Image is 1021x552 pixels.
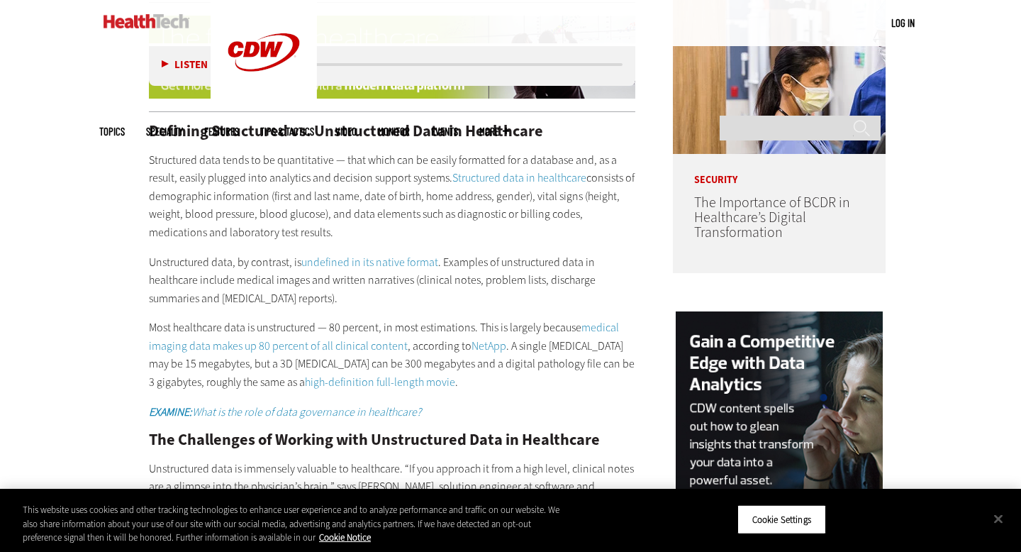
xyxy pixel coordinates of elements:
[149,404,421,419] a: EXAMINE:What is the role of data governance in healthcare?
[149,319,635,391] p: Most healthcare data is unstructured — 80 percent, in most estimations. This is largely because ,...
[335,126,357,137] a: Video
[305,375,455,390] a: high-definition full-length movie
[452,170,586,185] a: Structured data in healthcare
[891,16,915,29] a: Log in
[104,14,189,28] img: Home
[694,193,850,242] a: The Importance of BCDR in Healthcare’s Digital Transformation
[431,126,458,137] a: Events
[149,432,635,448] h2: The Challenges of Working with Unstructured Data in Healthcare
[260,126,314,137] a: Tips & Tactics
[891,16,915,31] div: User menu
[983,503,1014,534] button: Close
[149,151,635,242] p: Structured data tends to be quantitative — that which can be easily formatted for a database and,...
[149,320,619,353] a: medical imaging data makes up 80 percent of all clinical content
[479,126,509,137] span: More
[211,94,317,109] a: CDW
[378,126,410,137] a: MonITor
[149,460,635,514] p: Unstructured data is immensely valuable to healthcare. “If you approach it from a high level, cli...
[149,404,192,419] em: EXAMINE:
[99,126,125,137] span: Topics
[204,126,239,137] a: Features
[301,255,438,270] a: undefined in its native format
[149,253,635,308] p: Unstructured data, by contrast, is . Examples of unstructured data in healthcare include medical ...
[146,126,183,137] span: Specialty
[192,404,421,419] em: What is the role of data governance in healthcare?
[472,338,506,353] a: NetApp
[319,531,371,543] a: More information about your privacy
[673,154,886,185] p: Security
[737,504,826,534] button: Cookie Settings
[23,503,562,545] div: This website uses cookies and other tracking technologies to enhance user experience and to analy...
